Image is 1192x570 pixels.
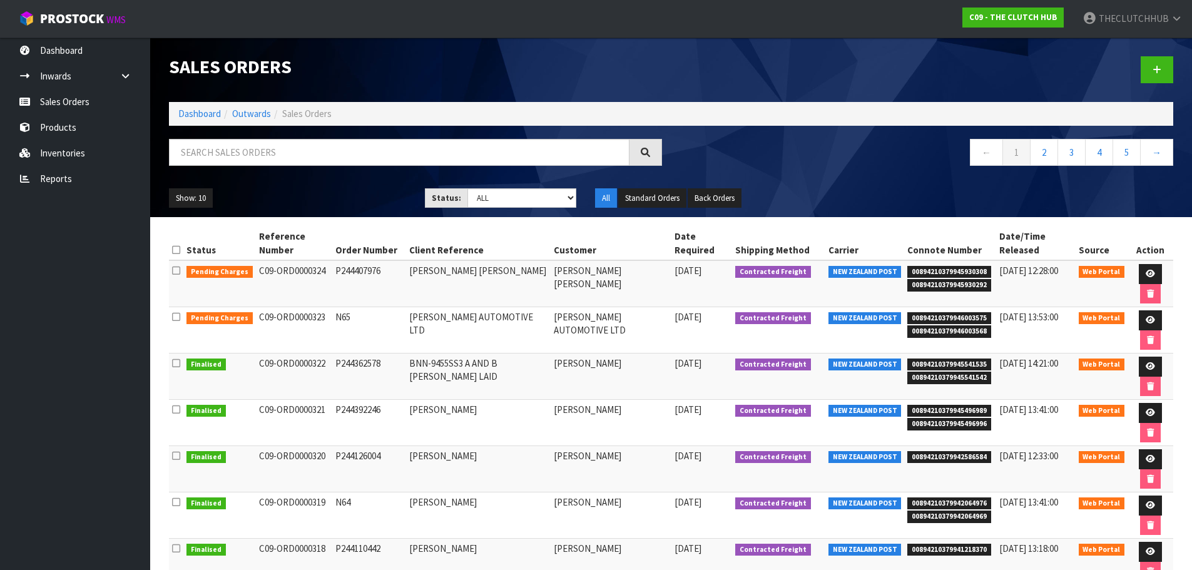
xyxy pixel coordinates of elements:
span: Finalised [186,497,226,510]
img: cube-alt.png [19,11,34,26]
td: C09-ORD0000320 [256,446,332,492]
th: Order Number [332,226,406,260]
span: [DATE] 12:33:00 [999,450,1058,462]
span: [DATE] 14:21:00 [999,357,1058,369]
td: C09-ORD0000321 [256,400,332,446]
span: Contracted Freight [735,497,811,510]
span: Contracted Freight [735,359,811,371]
span: 00894210379945930308 [907,266,991,278]
a: 3 [1057,139,1086,166]
span: 00894210379946003568 [907,325,991,338]
span: Sales Orders [282,108,332,120]
th: Client Reference [406,226,551,260]
span: 00894210379945496989 [907,405,991,417]
span: Web Portal [1079,451,1125,464]
span: Web Portal [1079,266,1125,278]
span: Web Portal [1079,359,1125,371]
span: Contracted Freight [735,544,811,556]
span: Contracted Freight [735,266,811,278]
span: NEW ZEALAND POST [828,544,902,556]
td: P244407976 [332,260,406,307]
span: [DATE] 13:41:00 [999,404,1058,415]
span: Pending Charges [186,266,253,278]
span: [DATE] 13:53:00 [999,311,1058,323]
nav: Page navigation [681,139,1174,170]
span: Finalised [186,405,226,417]
input: Search sales orders [169,139,629,166]
span: [DATE] [675,311,701,323]
span: NEW ZEALAND POST [828,359,902,371]
th: Date Required [671,226,733,260]
span: Finalised [186,544,226,556]
span: NEW ZEALAND POST [828,405,902,417]
strong: Status: [432,193,461,203]
button: Show: 10 [169,188,213,208]
td: C09-ORD0000319 [256,492,332,539]
span: Finalised [186,451,226,464]
td: C09-ORD0000323 [256,307,332,354]
span: NEW ZEALAND POST [828,312,902,325]
td: N64 [332,492,406,539]
span: Web Portal [1079,497,1125,510]
span: Finalised [186,359,226,371]
td: C09-ORD0000322 [256,354,332,400]
td: [PERSON_NAME] [PERSON_NAME] [406,260,551,307]
th: Customer [551,226,671,260]
td: [PERSON_NAME] [551,400,671,446]
a: ← [970,139,1003,166]
span: 00894210379942064969 [907,511,991,523]
th: Carrier [825,226,905,260]
span: 00894210379942586584 [907,451,991,464]
a: 2 [1030,139,1058,166]
span: 00894210379945541542 [907,372,991,384]
span: 00894210379941218370 [907,544,991,556]
button: All [595,188,617,208]
td: C09-ORD0000324 [256,260,332,307]
button: Back Orders [688,188,741,208]
th: Status [183,226,256,260]
td: [PERSON_NAME] [PERSON_NAME] [551,260,671,307]
span: [DATE] [675,542,701,554]
td: P244362578 [332,354,406,400]
span: [DATE] [675,265,701,277]
span: Contracted Freight [735,405,811,417]
td: P244126004 [332,446,406,492]
span: Pending Charges [186,312,253,325]
span: [DATE] 13:41:00 [999,496,1058,508]
td: [PERSON_NAME] [551,354,671,400]
span: 00894210379945496996 [907,418,991,430]
a: 1 [1002,139,1031,166]
td: [PERSON_NAME] [551,492,671,539]
td: N65 [332,307,406,354]
span: [DATE] 12:28:00 [999,265,1058,277]
td: [PERSON_NAME] [406,492,551,539]
td: [PERSON_NAME] AUTOMOTIVE LTD [406,307,551,354]
span: [DATE] [675,357,701,369]
td: P244392246 [332,400,406,446]
span: Contracted Freight [735,451,811,464]
span: [DATE] [675,450,701,462]
span: [DATE] 13:18:00 [999,542,1058,554]
a: → [1140,139,1173,166]
strong: C09 - THE CLUTCH HUB [969,12,1057,23]
span: 00894210379942064976 [907,497,991,510]
th: Shipping Method [732,226,825,260]
th: Action [1128,226,1173,260]
th: Date/Time Released [996,226,1076,260]
span: [DATE] [675,496,701,508]
td: [PERSON_NAME] [551,446,671,492]
th: Connote Number [904,226,996,260]
h1: Sales Orders [169,56,662,77]
td: [PERSON_NAME] [406,400,551,446]
span: 00894210379946003575 [907,312,991,325]
a: Dashboard [178,108,221,120]
span: NEW ZEALAND POST [828,497,902,510]
span: 00894210379945541535 [907,359,991,371]
span: THECLUTCHHUB [1099,13,1169,24]
button: Standard Orders [618,188,686,208]
span: Web Portal [1079,544,1125,556]
a: 4 [1085,139,1113,166]
span: Contracted Freight [735,312,811,325]
td: [PERSON_NAME] AUTOMOTIVE LTD [551,307,671,354]
td: BNN-9455SS3 A AND B [PERSON_NAME] LAID [406,354,551,400]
